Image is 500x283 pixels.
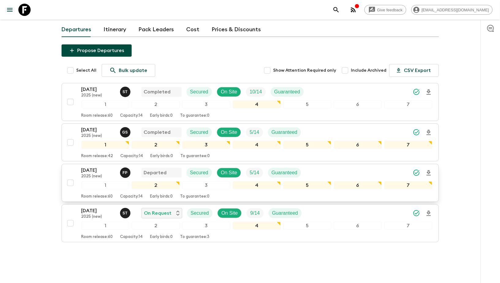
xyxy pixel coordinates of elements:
[121,154,143,159] p: Capacity: 14
[384,100,432,108] div: 7
[217,87,241,97] div: On Site
[81,126,115,134] p: [DATE]
[77,67,97,74] span: Select All
[81,167,115,174] p: [DATE]
[81,93,115,98] p: 2025 (new)
[81,174,115,179] p: 2025 (new)
[272,169,298,176] p: Guaranteed
[283,141,331,149] div: 5
[413,209,420,217] svg: Synced Successfully
[62,83,439,121] button: [DATE]2025 (new)Simona TimpanaroCompletedSecuredOn SiteTrip FillGuaranteed1234567Room release:60C...
[190,129,209,136] p: Secured
[246,127,263,137] div: Trip Fill
[144,88,171,96] p: Completed
[191,209,209,217] p: Secured
[132,100,180,108] div: 2
[120,129,132,134] span: Gianluca Savarino
[182,181,230,189] div: 3
[250,129,259,136] p: 5 / 14
[62,164,439,202] button: [DATE]2025 (new)Federico PolettiDepartedSecuredOn SiteTrip FillGuaranteed1234567Room release:60Ca...
[81,154,113,159] p: Room release: 42
[334,181,382,189] div: 6
[122,211,128,216] p: S T
[246,87,265,97] div: Trip Fill
[186,87,212,97] div: Secured
[120,208,132,218] button: ST
[186,168,212,178] div: Secured
[182,141,230,149] div: 3
[132,181,180,189] div: 2
[274,88,300,96] p: Guaranteed
[334,222,382,230] div: 6
[221,169,237,176] p: On Site
[364,5,406,15] a: Give feedback
[250,209,260,217] p: 9 / 14
[120,194,143,199] p: Capacity: 14
[132,222,180,230] div: 2
[413,88,420,96] svg: Synced Successfully
[62,123,439,161] button: [DATE]2025 (new)Gianluca SavarinoCompletedSecuredOn SiteTrip FillGuaranteed1234567Room release:42...
[425,89,432,96] svg: Download Onboarding
[389,64,439,77] button: CSV Export
[246,208,263,218] div: Trip Fill
[334,141,382,149] div: 6
[150,235,173,240] p: Early birds: 0
[425,210,432,217] svg: Download Onboarding
[81,194,113,199] p: Room release: 60
[81,134,115,138] p: 2025 (new)
[186,127,212,137] div: Secured
[81,207,115,214] p: [DATE]
[81,222,130,230] div: 1
[102,64,155,77] a: Bulk update
[233,222,281,230] div: 4
[182,100,230,108] div: 3
[374,8,406,12] span: Give feedback
[139,22,174,37] a: Pack Leaders
[144,169,167,176] p: Departed
[120,113,143,118] p: Capacity: 14
[221,88,237,96] p: On Site
[186,22,200,37] a: Cost
[81,141,130,149] div: 1
[272,209,298,217] p: Guaranteed
[334,100,382,108] div: 6
[190,169,209,176] p: Secured
[120,210,132,215] span: Simona Timpanaro
[180,113,210,118] p: To guarantee: 0
[81,214,115,219] p: 2025 (new)
[250,169,259,176] p: 5 / 14
[384,222,432,230] div: 7
[81,235,113,240] p: Room release: 60
[4,4,16,16] button: menu
[273,67,336,74] span: Show Attention Required only
[150,194,173,199] p: Early birds: 0
[233,141,281,149] div: 4
[62,44,132,57] button: Propose Departures
[180,235,210,240] p: To guarantee: 3
[180,194,210,199] p: To guarantee: 0
[283,100,331,108] div: 5
[221,129,237,136] p: On Site
[62,204,439,242] button: [DATE]2025 (new)Simona TimpanaroOn RequestSecuredOn SiteTrip FillGuaranteed1234567Room release:60...
[190,88,209,96] p: Secured
[119,67,148,74] p: Bulk update
[144,209,172,217] p: On Request
[351,67,387,74] span: Include Archived
[411,5,493,15] div: [EMAIL_ADDRESS][DOMAIN_NAME]
[233,100,281,108] div: 4
[283,222,331,230] div: 5
[330,4,342,16] button: search adventures
[250,88,262,96] p: 10 / 14
[182,222,230,230] div: 3
[150,113,173,118] p: Early birds: 0
[283,181,331,189] div: 5
[62,22,92,37] a: Departures
[212,22,261,37] a: Prices & Discounts
[221,209,238,217] p: On Site
[413,129,420,136] svg: Synced Successfully
[384,141,432,149] div: 7
[144,129,171,136] p: Completed
[272,129,298,136] p: Guaranteed
[233,181,281,189] div: 4
[217,127,241,137] div: On Site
